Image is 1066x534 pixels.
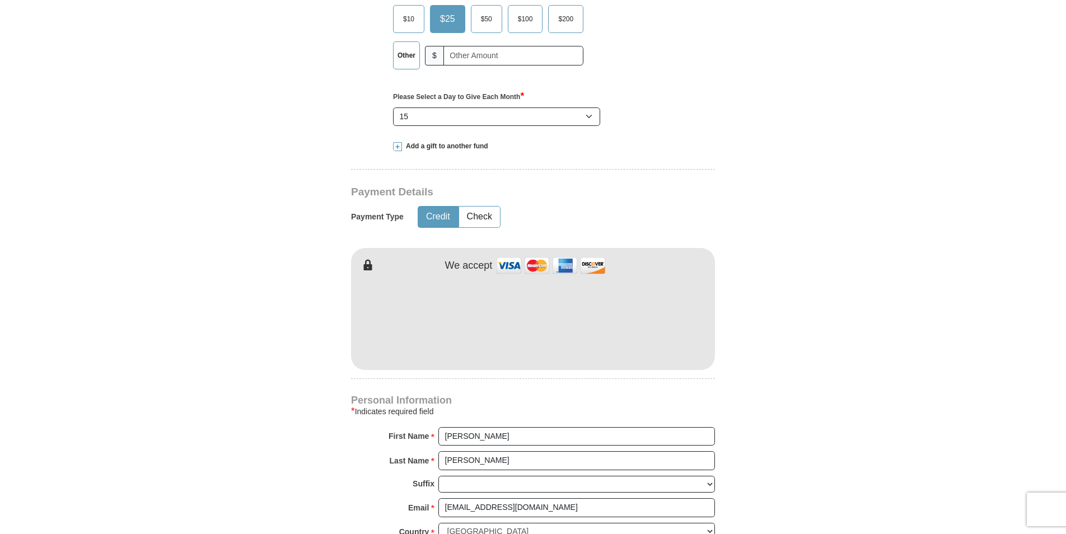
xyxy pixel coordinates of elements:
h4: Personal Information [351,396,715,405]
strong: First Name [389,428,429,444]
span: $10 [398,11,420,27]
span: $100 [512,11,539,27]
strong: Suffix [413,476,434,491]
img: credit cards accepted [495,254,607,278]
span: $25 [434,11,461,27]
strong: Please Select a Day to Give Each Month [393,93,524,101]
strong: Last Name [390,453,429,469]
button: Credit [418,207,458,227]
button: Check [459,207,500,227]
div: Indicates required field [351,405,715,418]
label: Other [394,42,419,69]
span: $200 [553,11,579,27]
h3: Payment Details [351,186,637,199]
span: Add a gift to another fund [402,142,488,151]
strong: Email [408,500,429,516]
span: $50 [475,11,498,27]
input: Other Amount [443,46,583,65]
h4: We accept [445,260,493,272]
span: $ [425,46,444,65]
h5: Payment Type [351,212,404,222]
